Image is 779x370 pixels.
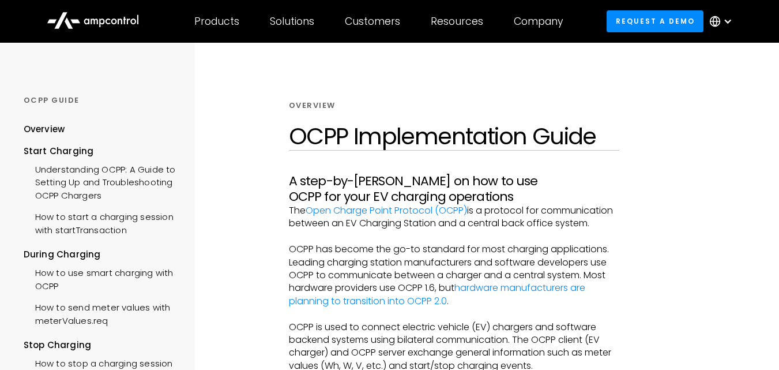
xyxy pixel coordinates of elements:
div: Customers [345,15,400,28]
a: How to send meter values with meterValues.req [24,296,179,330]
p: The is a protocol for communication between an EV Charging Station and a central back office system. [289,204,619,230]
div: Solutions [270,15,314,28]
h1: OCPP Implementation Guide [289,122,619,150]
p: OCPP has become the go-to standard for most charging applications. Leading charging station manuf... [289,243,619,308]
div: Overview [289,100,336,111]
a: Open Charge Point Protocol (OCPP) [306,204,467,217]
p: ‍ [289,308,619,320]
div: Stop Charging [24,339,179,352]
div: During Charging [24,248,179,261]
a: Overview [24,123,65,144]
p: ‍ [289,230,619,243]
a: hardware manufacturers are planning to transition into OCPP 2.0 [289,281,585,307]
div: Start Charging [24,145,179,158]
div: Overview [24,123,65,136]
a: Understanding OCPP: A Guide to Setting Up and Troubleshooting OCPP Chargers [24,158,179,205]
div: Products [194,15,239,28]
a: How to use smart charging with OCPP [24,261,179,296]
div: Company [514,15,563,28]
div: Resources [431,15,483,28]
a: How to start a charging session with startTransaction [24,205,179,240]
div: OCPP GUIDE [24,95,179,106]
a: Request a demo [607,10,703,32]
h3: A step-by-[PERSON_NAME] on how to use OCPP for your EV charging operations [289,174,619,204]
